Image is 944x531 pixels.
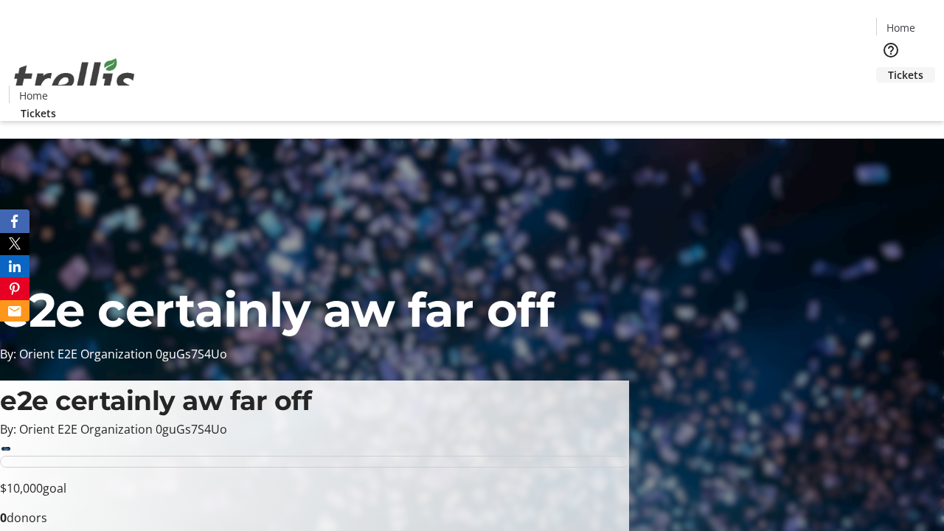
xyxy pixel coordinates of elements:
[21,105,56,121] span: Tickets
[876,67,935,83] a: Tickets
[877,20,924,35] a: Home
[876,35,906,65] button: Help
[886,20,915,35] span: Home
[9,42,140,116] img: Orient E2E Organization 0guGs7S4Uo's Logo
[876,83,906,112] button: Cart
[19,88,48,103] span: Home
[9,105,68,121] a: Tickets
[888,67,923,83] span: Tickets
[10,88,57,103] a: Home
